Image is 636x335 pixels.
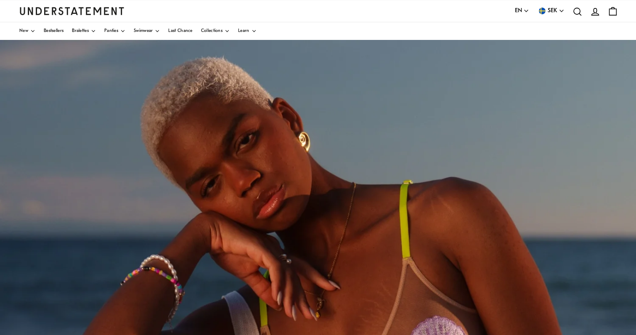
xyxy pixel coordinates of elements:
[104,22,125,40] a: Panties
[44,29,64,33] span: Bestsellers
[134,22,160,40] a: Swimwear
[72,22,96,40] a: Bralettes
[238,22,257,40] a: Learn
[72,29,89,33] span: Bralettes
[201,29,223,33] span: Collections
[515,6,522,16] span: EN
[515,6,529,16] button: EN
[44,22,64,40] a: Bestsellers
[19,29,28,33] span: New
[19,7,125,15] a: Understatement Homepage
[238,29,249,33] span: Learn
[548,6,557,16] span: SEK
[168,22,192,40] a: Last Chance
[538,6,564,16] button: SEK
[201,22,230,40] a: Collections
[134,29,153,33] span: Swimwear
[168,29,192,33] span: Last Chance
[104,29,118,33] span: Panties
[19,22,35,40] a: New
